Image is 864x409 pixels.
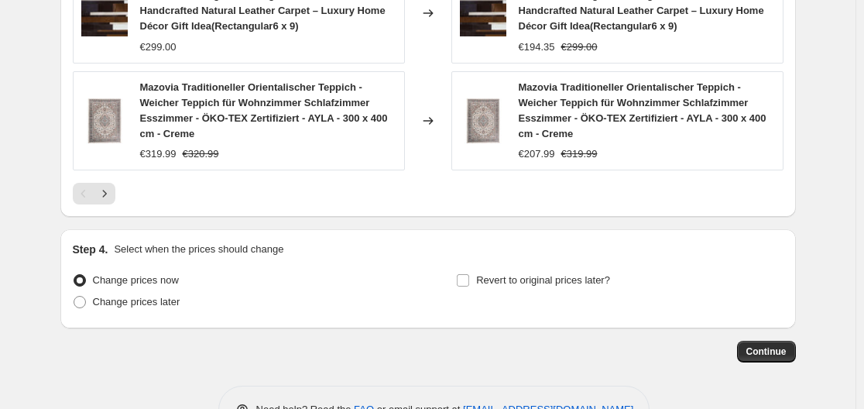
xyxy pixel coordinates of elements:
button: Next [94,183,115,204]
span: Mazovia Traditioneller Orientalischer Teppich - Weicher Teppich für Wohnzimmer Schlafzimmer Esszi... [140,81,388,139]
h2: Step 4. [73,242,108,257]
span: Change prices later [93,296,180,308]
button: Continue [737,341,796,363]
img: 81cJJmM716L_80x.jpg [460,98,506,144]
p: Select when the prices should change [114,242,283,257]
span: Continue [746,345,787,358]
span: Change prices now [93,274,179,286]
div: €194.35 [519,40,555,55]
strike: €320.99 [183,146,219,162]
strike: €319.99 [561,146,598,162]
div: €207.99 [519,146,555,162]
nav: Pagination [73,183,115,204]
div: €299.00 [140,40,177,55]
strike: €299.00 [561,40,598,55]
div: €319.99 [140,146,177,162]
img: 81cJJmM716L_80x.jpg [81,98,128,144]
span: Mazovia Traditioneller Orientalischer Teppich - Weicher Teppich für Wohnzimmer Schlafzimmer Esszi... [519,81,766,139]
span: Revert to original prices later? [476,274,610,286]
